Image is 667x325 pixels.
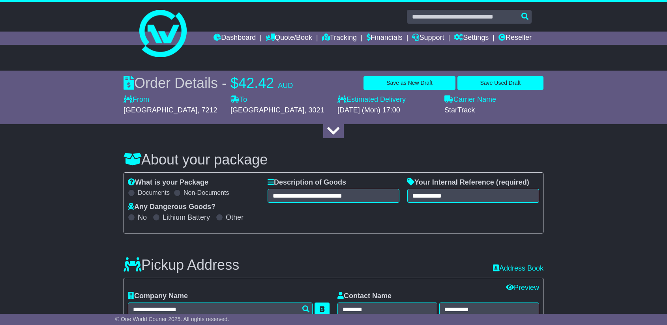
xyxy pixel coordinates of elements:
span: $ [230,75,238,91]
a: Reseller [498,32,532,45]
a: Quote/Book [266,32,312,45]
label: Other [226,213,244,222]
label: No [138,213,147,222]
label: Lithium Battery [163,213,210,222]
a: Support [412,32,444,45]
h3: About your package [124,152,543,168]
label: From [124,95,149,104]
label: Estimated Delivery [337,95,437,104]
a: Dashboard [214,32,256,45]
h3: Pickup Address [124,257,239,273]
span: AUD [278,82,293,90]
a: Tracking [322,32,357,45]
span: , 7212 [197,106,217,114]
label: Company Name [128,292,188,301]
label: To [230,95,247,104]
a: Address Book [493,264,543,273]
label: Contact Name [337,292,392,301]
a: Financials [367,32,403,45]
span: 42.42 [238,75,274,91]
span: , 3021 [304,106,324,114]
div: Order Details - [124,75,293,92]
button: Save Used Draft [457,76,543,90]
a: Settings [454,32,489,45]
button: Save as New Draft [363,76,455,90]
label: What is your Package [128,178,208,187]
label: Non-Documents [184,189,229,196]
span: [GEOGRAPHIC_DATA] [230,106,304,114]
label: Carrier Name [444,95,496,104]
span: © One World Courier 2025. All rights reserved. [115,316,229,322]
label: Description of Goods [268,178,346,187]
label: Any Dangerous Goods? [128,203,215,211]
div: [DATE] (Mon) 17:00 [337,106,437,115]
label: Your Internal Reference (required) [407,178,529,187]
div: StarTrack [444,106,543,115]
label: Documents [138,189,170,196]
a: Preview [506,284,539,291]
span: [GEOGRAPHIC_DATA] [124,106,197,114]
